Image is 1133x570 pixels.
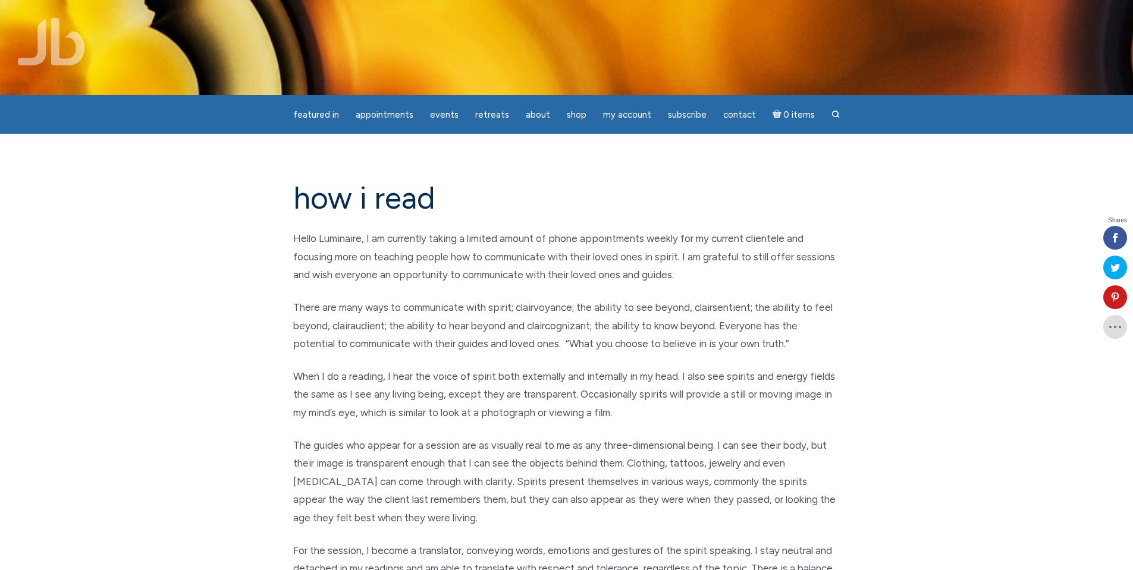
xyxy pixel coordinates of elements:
span: Events [430,109,459,120]
span: Contact [723,109,756,120]
p: There are many ways to communicate with spirit; clairvoyance; the ability to see beyond, clairsen... [293,298,840,353]
span: Retreats [475,109,509,120]
a: Subscribe [661,103,714,127]
span: 0 items [783,111,815,119]
p: When I do a reading, I hear the voice of spirit both externally and internally in my head. I also... [293,367,840,422]
a: Retreats [468,103,516,127]
a: featured in [286,103,346,127]
p: The guides who appear for a session are as visually real to me as any three-dimensional being. I ... [293,436,840,527]
img: Jamie Butler. The Everyday Medium [18,18,85,65]
a: Cart0 items [765,102,823,127]
span: Shop [567,109,586,120]
span: About [526,109,550,120]
span: Shares [1108,218,1127,223]
p: Hello Luminaire, I am currently taking a limited amount of phone appointments weekly for my curre... [293,229,840,284]
a: Events [423,103,466,127]
a: Appointments [349,103,420,127]
span: featured in [293,109,339,120]
span: Subscribe [668,109,707,120]
span: Appointments [356,109,413,120]
i: Cart [773,109,784,120]
a: Shop [560,103,594,127]
h1: how i read [293,181,840,215]
span: My Account [603,109,651,120]
a: Contact [716,103,763,127]
a: My Account [596,103,658,127]
a: About [519,103,557,127]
